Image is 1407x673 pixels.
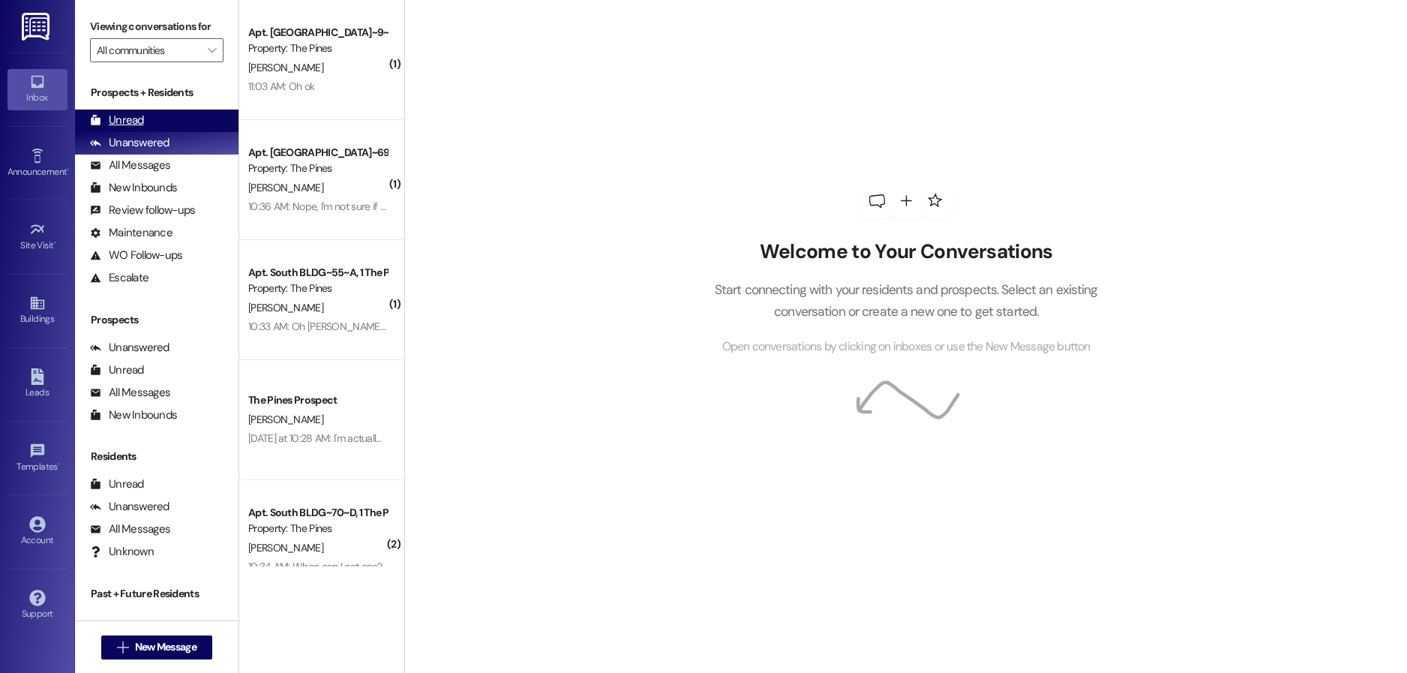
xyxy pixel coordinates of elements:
[248,505,387,521] div: Apt. South BLDG~70~D, 1 The Pines (Men's) South
[7,290,67,331] a: Buildings
[7,585,67,626] a: Support
[248,200,670,213] div: 10:36 AM: Nope, I'm not sure if someone here from the summer session lost it but it's been missing
[7,512,67,552] a: Account
[248,392,387,408] div: The Pines Prospect
[90,135,169,151] div: Unanswered
[90,225,172,241] div: Maintenance
[75,449,238,464] div: Residents
[22,13,52,41] img: ResiDesk Logo
[248,560,382,573] div: 10:34 AM: When can I get one?
[248,61,323,74] span: [PERSON_NAME]
[67,164,69,175] span: •
[90,180,177,196] div: New Inbounds
[248,265,387,281] div: Apt. South BLDG~55~A, 1 The Pines (Men's) South
[208,44,216,56] i: 
[7,364,67,404] a: Leads
[90,407,177,423] div: New Inbounds
[248,281,387,296] div: Property: The Pines
[248,320,587,333] div: 10:33 AM: Oh [PERSON_NAME], I got the email late at night and I was like 👀👀
[75,586,238,602] div: Past + Future Residents
[248,145,387,161] div: Apt. [GEOGRAPHIC_DATA]~69~D, 1 The Pines (Men's) South
[58,459,60,470] span: •
[90,521,170,537] div: All Messages
[54,238,56,248] span: •
[90,476,144,492] div: Unread
[691,279,1120,322] p: Start connecting with your residents and prospects. Select an existing conversation or create a n...
[248,41,387,56] div: Property: The Pines
[97,38,199,62] input: All communities
[90,385,170,401] div: All Messages
[248,541,323,554] span: [PERSON_NAME]
[117,641,128,653] i: 
[248,161,387,176] div: Property: The Pines
[90,158,170,173] div: All Messages
[248,80,315,93] div: 11:03 AM: Oh ok
[248,301,323,314] span: [PERSON_NAME]
[75,85,238,101] div: Prospects + Residents
[7,438,67,479] a: Templates •
[248,413,323,426] span: [PERSON_NAME]
[75,312,238,328] div: Prospects
[248,25,387,41] div: Apt. [GEOGRAPHIC_DATA]~9~D, 1 The Pines (Women's) North
[7,217,67,257] a: Site Visit •
[90,362,144,378] div: Unread
[722,338,1090,356] span: Open conversations by clicking on inboxes or use the New Message button
[90,270,148,286] div: Escalate
[90,15,223,38] label: Viewing conversations for
[90,203,195,218] div: Review follow-ups
[90,113,144,128] div: Unread
[90,544,154,560] div: Unknown
[248,521,387,536] div: Property: The Pines
[248,431,509,445] div: [DATE] at 10:28 AM: I'm actually not going to sell it, thank you!
[101,635,212,659] button: New Message
[90,340,169,356] div: Unanswered
[7,69,67,110] a: Inbox
[90,248,182,263] div: WO Follow-ups
[135,639,196,655] span: New Message
[248,181,323,194] span: [PERSON_NAME]
[90,499,169,515] div: Unanswered
[90,613,181,629] div: Past Residents
[691,240,1120,264] h2: Welcome to Your Conversations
